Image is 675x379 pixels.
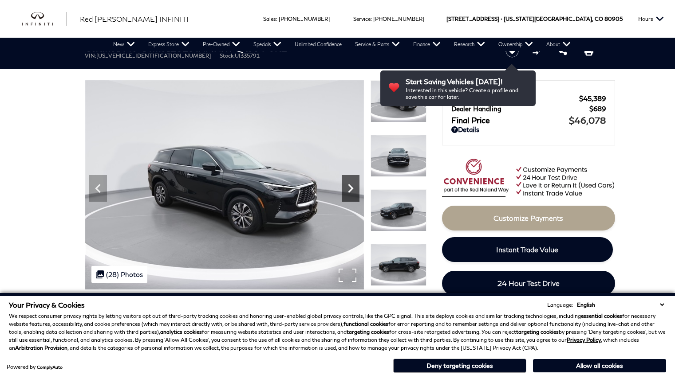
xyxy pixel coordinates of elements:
div: Next [342,175,359,202]
img: INFINITI [22,12,67,26]
span: VIN: [85,52,96,59]
span: Dealer Handling [451,105,589,113]
span: Sales [263,16,276,22]
a: New [107,38,142,51]
div: Language: [547,302,573,308]
span: Service [353,16,371,22]
img: Certified Used 2025 Mineral INFINITI PURE image 3 [371,135,426,177]
img: Certified Used 2025 Mineral INFINITI PURE image 5 [371,244,426,286]
span: Red [PERSON_NAME] INFINITI [80,15,189,23]
a: Specials [247,38,288,51]
a: Pre-Owned [196,38,247,51]
span: [US_VEHICLE_IDENTIFICATION_NUMBER] [96,52,211,59]
a: Unlimited Confidence [288,38,348,51]
a: [PHONE_NUMBER] [279,16,330,22]
strong: analytics cookies [160,328,202,335]
strong: Arbitration Provision [15,344,67,351]
p: We respect consumer privacy rights by letting visitors opt out of third-party tracking cookies an... [9,312,666,352]
a: [PHONE_NUMBER] [373,16,424,22]
a: Privacy Policy [567,336,601,343]
button: Allow all cookies [533,359,666,372]
a: Ownership [492,38,540,51]
img: Certified Used 2025 Mineral INFINITI PURE image 4 [371,189,426,231]
div: Powered by [7,364,63,370]
span: $45,389 [579,94,606,102]
a: Research [447,38,492,51]
a: Instant Trade Value [442,237,613,262]
button: Compare Vehicle [531,44,545,58]
span: Final Price [451,115,569,125]
strong: functional cookies [343,320,388,327]
div: Previous [89,175,107,202]
span: : [371,16,372,22]
span: $46,078 [569,115,606,125]
span: Instant Trade Value [496,245,558,254]
span: $689 [589,105,606,113]
a: Dealer Handling $689 [451,105,606,113]
a: infiniti [22,12,67,26]
span: : [276,16,277,22]
span: UI335791 [235,52,260,59]
nav: Main Navigation [107,38,577,51]
a: Red [PERSON_NAME] INFINITI [80,14,189,24]
img: Certified Used 2025 Mineral INFINITI PURE image 2 [85,80,364,289]
a: [STREET_ADDRESS] • [US_STATE][GEOGRAPHIC_DATA], CO 80905 [446,16,623,22]
a: Service & Parts [348,38,407,51]
strong: essential cookies [581,313,622,319]
a: 24 Hour Test Drive [442,271,615,296]
strong: targeting cookies [347,328,389,335]
a: ComplyAuto [37,364,63,370]
a: Final Price $46,078 [451,115,606,125]
select: Language Select [575,301,666,309]
span: 24 Hour Test Drive [497,279,560,287]
a: Red [PERSON_NAME] $45,389 [451,94,606,102]
a: Express Store [142,38,196,51]
span: Stock: [220,52,235,59]
span: Your Privacy & Cookies [9,301,85,309]
strong: targeting cookies [516,328,559,335]
a: About [540,38,577,51]
img: Certified Used 2025 Mineral INFINITI PURE image 2 [371,80,426,122]
div: (28) Photos [91,266,147,283]
span: Red [PERSON_NAME] [451,94,579,102]
span: Customize Payments [493,214,563,222]
a: Finance [407,38,447,51]
button: Deny targeting cookies [393,359,526,373]
a: Customize Payments [442,206,615,231]
a: Details [451,125,606,133]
